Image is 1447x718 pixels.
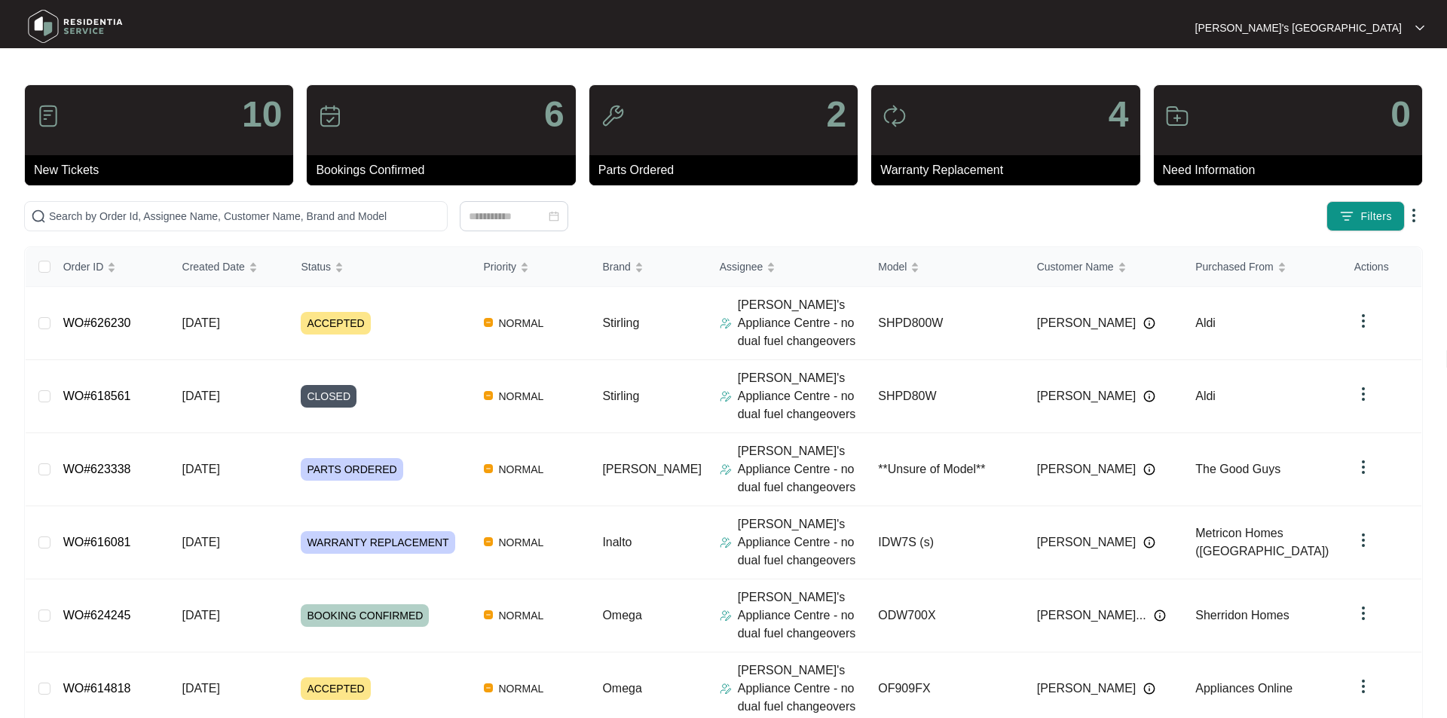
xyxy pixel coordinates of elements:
th: Assignee [708,247,867,287]
td: ODW700X [866,579,1025,652]
a: WO#614818 [63,682,131,695]
img: Vercel Logo [484,610,493,619]
img: Info icon [1143,317,1155,329]
span: [PERSON_NAME] [602,463,702,475]
img: Vercel Logo [484,537,493,546]
p: Bookings Confirmed [316,161,575,179]
a: WO#624245 [63,609,131,622]
img: Assigner Icon [720,463,732,475]
td: SHPD80W [866,360,1025,433]
span: Appliances Online [1195,682,1293,695]
p: 6 [544,96,564,133]
span: [PERSON_NAME] [1037,680,1136,698]
span: [DATE] [182,463,220,475]
span: [PERSON_NAME] [1037,460,1136,478]
p: [PERSON_NAME]'s Appliance Centre - no dual fuel changeovers [738,588,867,643]
span: BOOKING CONFIRMED [301,604,429,627]
th: Brand [590,247,707,287]
img: dropdown arrow [1405,206,1423,225]
span: The Good Guys [1195,463,1280,475]
p: Need Information [1163,161,1422,179]
p: 4 [1109,96,1129,133]
span: Omega [602,682,641,695]
span: Priority [484,258,517,275]
img: Vercel Logo [484,464,493,473]
span: [DATE] [182,316,220,329]
span: NORMAL [493,533,550,551]
p: [PERSON_NAME]'s Appliance Centre - no dual fuel changeovers [738,296,867,350]
p: [PERSON_NAME]'s [GEOGRAPHIC_DATA] [1195,20,1402,35]
p: [PERSON_NAME]'s Appliance Centre - no dual fuel changeovers [738,442,867,496]
p: [PERSON_NAME]'s Appliance Centre - no dual fuel changeovers [738,661,867,716]
span: Filters [1360,209,1392,225]
input: Search by Order Id, Assignee Name, Customer Name, Brand and Model [49,208,441,225]
img: icon [318,104,342,128]
span: ACCEPTED [301,677,370,700]
span: Inalto [602,536,632,548]
span: [DATE] [182,609,220,622]
span: Aldi [1195,316,1216,329]
img: Vercel Logo [484,318,493,327]
img: dropdown arrow [1354,458,1372,476]
p: New Tickets [34,161,293,179]
p: Warranty Replacement [880,161,1140,179]
span: [PERSON_NAME] [1037,314,1136,332]
span: NORMAL [493,387,550,405]
span: [DATE] [182,536,220,548]
img: filter icon [1339,209,1354,224]
span: [DATE] [182,390,220,402]
span: Purchased From [1195,258,1273,275]
span: Metricon Homes ([GEOGRAPHIC_DATA]) [1195,527,1329,558]
span: Sherridon Homes [1195,609,1289,622]
img: Vercel Logo [484,391,493,400]
span: Created Date [182,258,245,275]
img: icon [36,104,60,128]
th: Actions [1342,247,1421,287]
span: [DATE] [182,682,220,695]
img: Assigner Icon [720,683,732,695]
a: WO#626230 [63,316,131,329]
p: [PERSON_NAME]'s Appliance Centre - no dual fuel changeovers [738,369,867,423]
p: 10 [242,96,282,133]
img: Info icon [1143,683,1155,695]
img: Assigner Icon [720,317,732,329]
a: WO#616081 [63,536,131,548]
td: IDW7S (s) [866,506,1025,579]
button: filter iconFilters [1326,201,1405,231]
img: Assigner Icon [720,610,732,622]
span: ACCEPTED [301,312,370,335]
img: dropdown arrow [1354,531,1372,549]
img: search-icon [31,209,46,224]
p: 2 [826,96,846,133]
img: Assigner Icon [720,390,732,402]
span: NORMAL [493,460,550,478]
th: Customer Name [1025,247,1184,287]
img: dropdown arrow [1354,385,1372,403]
td: SHPD800W [866,287,1025,360]
img: Info icon [1143,536,1155,548]
span: Order ID [63,258,104,275]
img: Vercel Logo [484,683,493,692]
img: icon [883,104,907,128]
img: dropdown arrow [1354,604,1372,622]
img: Info icon [1143,463,1155,475]
span: NORMAL [493,680,550,698]
span: Model [878,258,907,275]
th: Order ID [51,247,170,287]
span: Stirling [602,390,639,402]
span: CLOSED [301,385,356,408]
span: NORMAL [493,314,550,332]
span: Assignee [720,258,763,275]
span: NORMAL [493,606,550,625]
a: WO#623338 [63,463,131,475]
span: [PERSON_NAME] [1037,533,1136,551]
img: icon [601,104,625,128]
img: Assigner Icon [720,536,732,548]
th: Priority [472,247,591,287]
a: WO#618561 [63,390,131,402]
img: Info icon [1154,610,1166,622]
p: 0 [1390,96,1411,133]
span: Status [301,258,331,275]
p: [PERSON_NAME]'s Appliance Centre - no dual fuel changeovers [738,515,867,570]
img: residentia service logo [23,4,128,49]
